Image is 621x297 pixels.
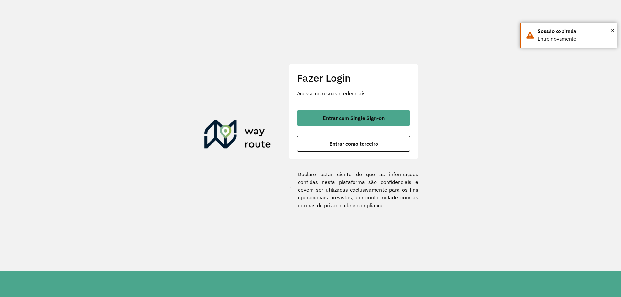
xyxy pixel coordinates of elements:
span: Entrar com Single Sign-on [323,115,385,121]
h2: Fazer Login [297,72,410,84]
div: Entre novamente [538,35,612,43]
img: Roteirizador AmbevTech [204,120,271,151]
p: Acesse com suas credenciais [297,90,410,97]
span: Entrar como terceiro [329,141,378,146]
button: Close [611,26,614,35]
label: Declaro estar ciente de que as informações contidas nesta plataforma são confidenciais e devem se... [289,170,418,209]
span: × [611,26,614,35]
div: Sessão expirada [538,27,612,35]
button: button [297,110,410,126]
button: button [297,136,410,152]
